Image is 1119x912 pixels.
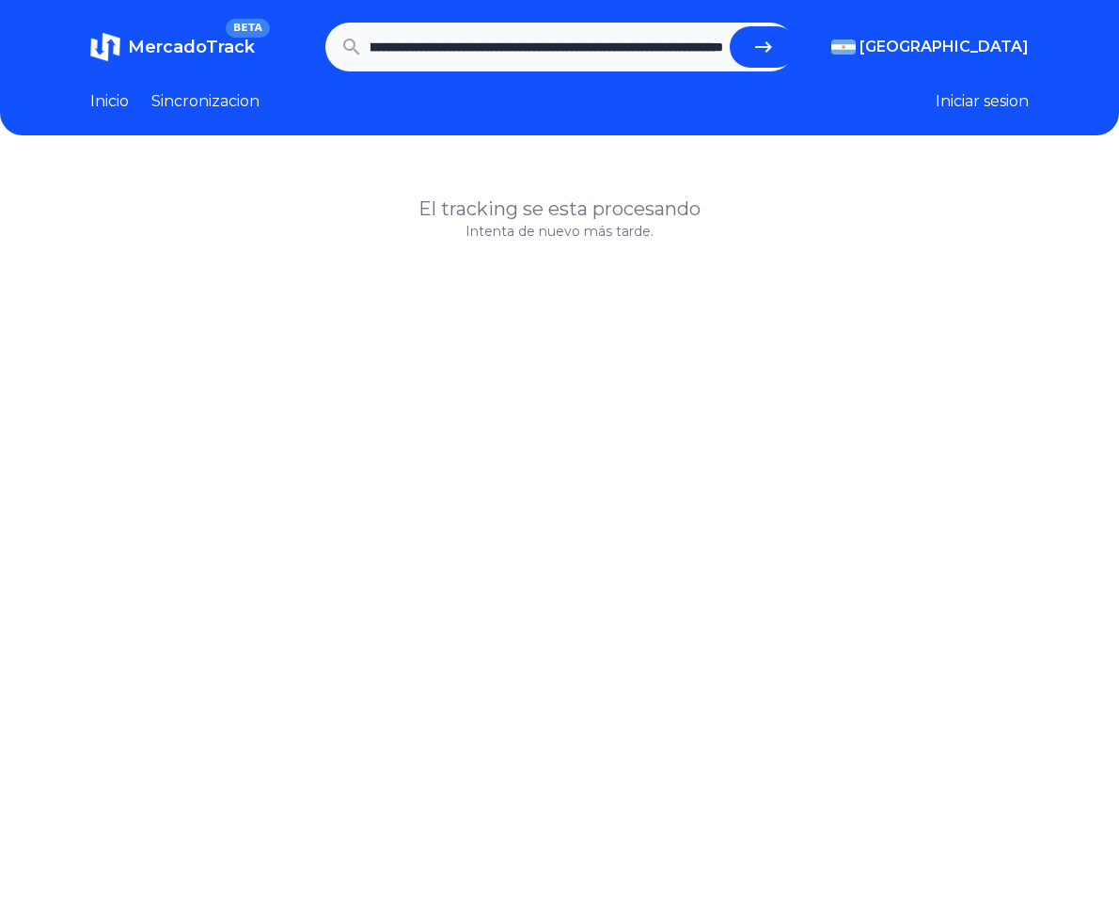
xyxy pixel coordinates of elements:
button: Iniciar sesion [936,90,1029,113]
a: Sincronizacion [151,90,260,113]
span: [GEOGRAPHIC_DATA] [859,36,1029,58]
button: [GEOGRAPHIC_DATA] [831,36,1029,58]
a: Inicio [90,90,129,113]
a: MercadoTrackBETA [90,32,255,62]
p: Intenta de nuevo más tarde. [90,222,1029,241]
img: MercadoTrack [90,32,120,62]
span: MercadoTrack [128,37,255,57]
h1: El tracking se esta procesando [90,196,1029,222]
span: BETA [226,19,270,38]
img: Argentina [831,39,856,55]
